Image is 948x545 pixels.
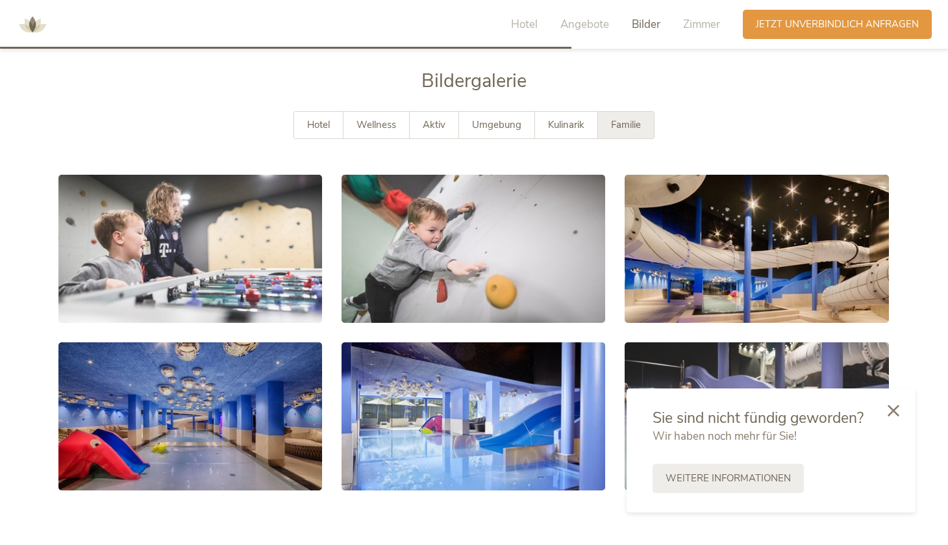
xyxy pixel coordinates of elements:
[653,408,864,428] span: Sie sind nicht fündig geworden?
[13,5,52,44] img: AMONTI & LUNARIS Wellnessresort
[611,118,641,131] span: Familie
[632,17,660,32] span: Bilder
[13,19,52,29] a: AMONTI & LUNARIS Wellnessresort
[472,118,521,131] span: Umgebung
[653,464,804,493] a: Weitere Informationen
[560,17,609,32] span: Angebote
[511,17,538,32] span: Hotel
[421,68,527,94] span: Bildergalerie
[666,472,791,485] span: Weitere Informationen
[756,18,919,31] span: Jetzt unverbindlich anfragen
[653,429,797,444] span: Wir haben noch mehr für Sie!
[683,17,720,32] span: Zimmer
[548,118,584,131] span: Kulinarik
[307,118,330,131] span: Hotel
[423,118,445,131] span: Aktiv
[356,118,396,131] span: Wellness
